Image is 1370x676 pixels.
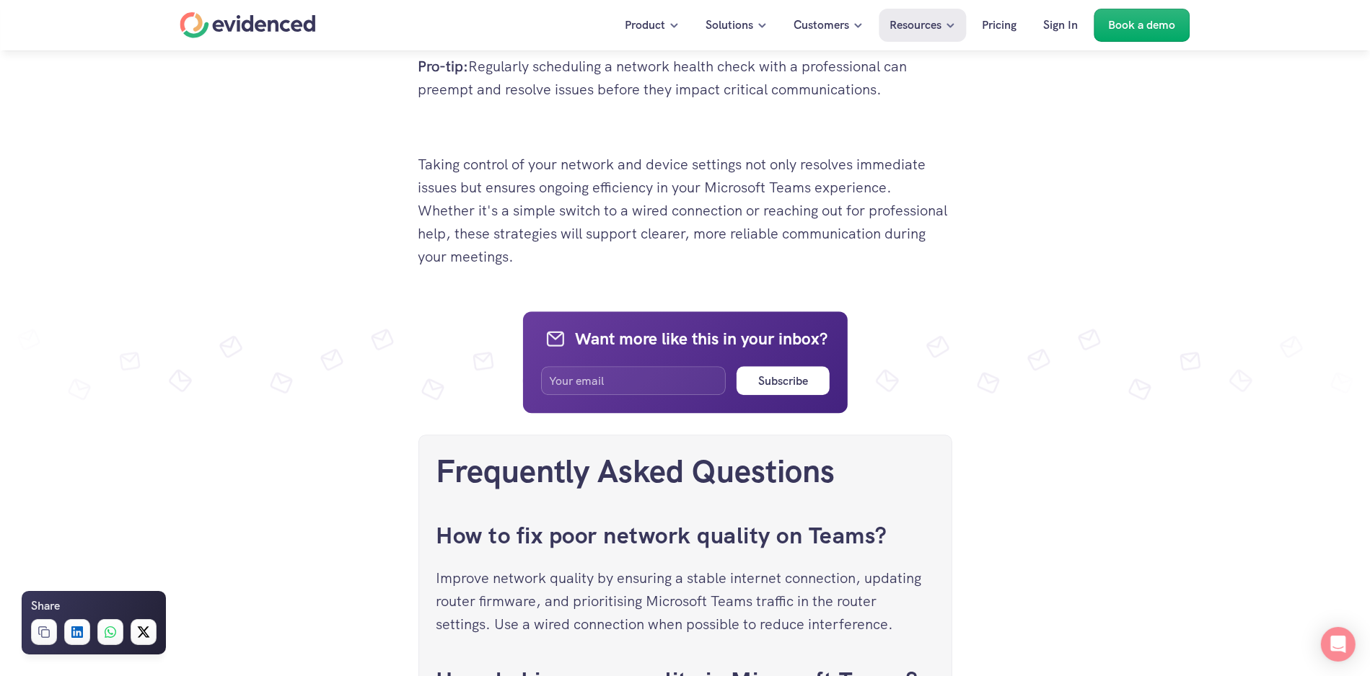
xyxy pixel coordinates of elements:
[890,16,942,35] p: Resources
[1094,9,1190,42] a: Book a demo
[418,153,952,268] p: Taking control of your network and device settings not only resolves immediate issues but ensures...
[541,366,726,395] input: Your email
[972,9,1028,42] a: Pricing
[706,16,754,35] p: Solutions
[794,16,850,35] p: Customers
[31,597,60,615] h6: Share
[436,520,888,551] a: How to fix poor network quality on Teams?
[436,450,835,492] a: Frequently Asked Questions
[758,372,808,391] h6: Subscribe
[983,16,1017,35] p: Pricing
[625,16,666,35] p: Product
[1033,9,1089,42] a: Sign In
[737,366,829,395] button: Subscribe
[576,327,828,350] h4: Want more like this in your inbox?
[1044,16,1079,35] p: Sign In
[180,12,316,38] a: Home
[1109,16,1176,35] p: Book a demo
[436,566,934,636] p: Improve network quality by ensuring a stable internet connection, updating router firmware, and p...
[1321,627,1356,662] div: Open Intercom Messenger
